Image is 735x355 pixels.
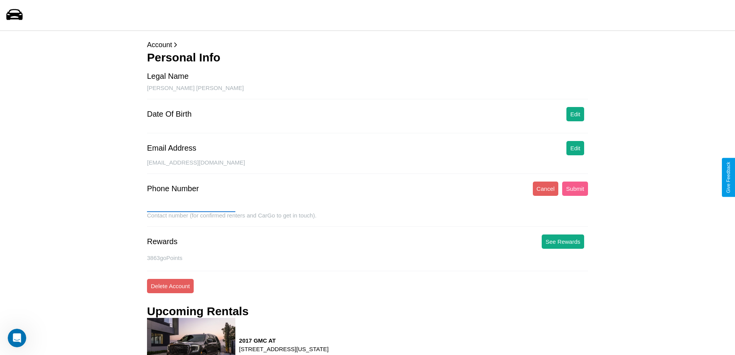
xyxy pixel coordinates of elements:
h3: 2017 GMC AT [239,337,329,344]
div: Rewards [147,237,177,246]
button: Edit [566,107,584,121]
h3: Upcoming Rentals [147,305,248,318]
button: Edit [566,141,584,155]
div: Contact number (for confirmed renters and CarGo to get in touch). [147,212,588,227]
h3: Personal Info [147,51,588,64]
button: Delete Account [147,279,194,293]
p: [STREET_ADDRESS][US_STATE] [239,344,329,354]
div: Legal Name [147,72,189,81]
div: Phone Number [147,184,199,193]
iframe: Intercom live chat [8,329,26,347]
button: Cancel [533,182,559,196]
div: Email Address [147,144,196,153]
p: 3863 goPoints [147,253,588,263]
div: Give Feedback [726,162,731,193]
div: [EMAIL_ADDRESS][DOMAIN_NAME] [147,159,588,174]
button: See Rewards [542,234,584,249]
div: Date Of Birth [147,110,192,119]
p: Account [147,39,588,51]
button: Submit [562,182,588,196]
div: [PERSON_NAME] [PERSON_NAME] [147,85,588,99]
